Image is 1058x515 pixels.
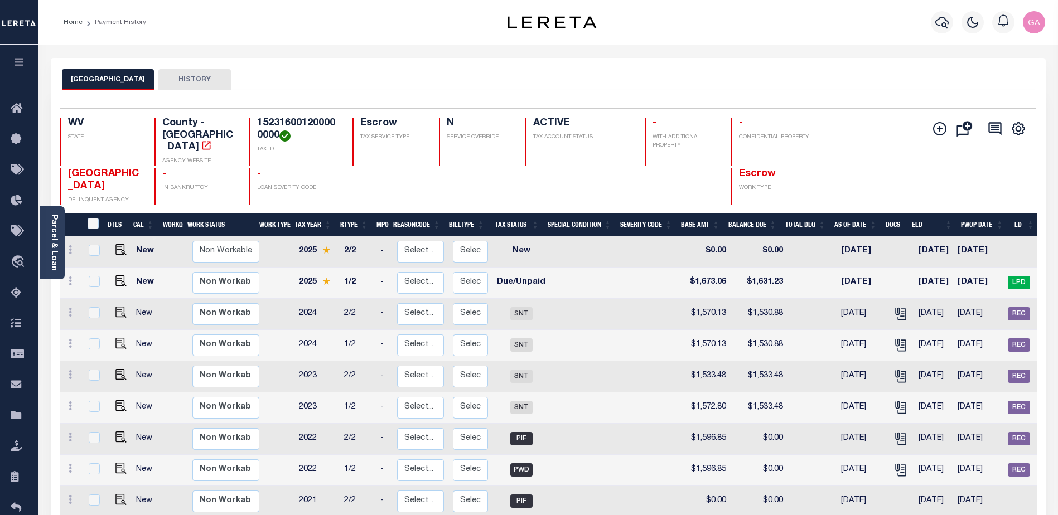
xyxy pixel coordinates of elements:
[683,392,731,424] td: $1,572.80
[376,392,393,424] td: -
[653,118,656,128] span: -
[68,118,142,130] h4: WV
[1008,435,1030,443] a: REC
[837,236,887,268] td: [DATE]
[1008,310,1030,318] a: REC
[360,133,426,142] p: TAX SERVICE TYPE
[953,361,1003,392] td: [DATE]
[322,246,330,254] img: Star.svg
[103,213,129,236] th: DTLS
[731,330,788,361] td: $1,530.88
[1008,401,1030,414] span: REC
[445,213,489,236] th: BillType: activate to sort column ascending
[677,213,724,236] th: Base Amt: activate to sort column ascending
[881,213,907,236] th: Docs
[914,330,953,361] td: [DATE]
[837,424,887,455] td: [DATE]
[510,338,533,352] span: SNT
[132,455,162,486] td: New
[255,213,291,236] th: Work Type
[340,361,376,392] td: 2/2
[510,401,533,414] span: SNT
[1008,213,1038,236] th: LD: activate to sort column ascending
[533,133,631,142] p: TAX ACCOUNT STATUS
[62,69,154,90] button: [GEOGRAPHIC_DATA]
[914,424,953,455] td: [DATE]
[510,307,533,320] span: SNT
[322,278,330,285] img: Star.svg
[447,118,512,130] h4: N
[340,455,376,486] td: 1/2
[376,268,393,299] td: -
[1008,372,1030,380] a: REC
[1008,307,1030,320] span: REC
[132,236,162,268] td: New
[340,268,376,299] td: 1/2
[1008,279,1030,286] a: LPD
[683,330,731,361] td: $1,570.13
[68,169,139,191] span: [GEOGRAPHIC_DATA]
[372,213,389,236] th: MPO
[492,236,550,268] td: New
[724,213,781,236] th: Balance Due: activate to sort column ascending
[50,215,57,271] a: Parcel & Loan
[837,299,887,330] td: [DATE]
[683,424,731,455] td: $1,596.85
[291,213,336,236] th: Tax Year: activate to sort column ascending
[1008,466,1030,474] a: REC
[781,213,830,236] th: Total DLQ: activate to sort column ascending
[340,392,376,424] td: 1/2
[294,361,340,392] td: 2023
[731,299,788,330] td: $1,530.88
[837,455,887,486] td: [DATE]
[376,361,393,392] td: -
[132,330,162,361] td: New
[294,236,340,268] td: 2025
[158,213,183,236] th: WorkQ
[376,424,393,455] td: -
[257,145,339,154] p: TAX ID
[837,361,887,392] td: [DATE]
[162,169,166,179] span: -
[683,268,731,299] td: $1,673.06
[294,299,340,330] td: 2024
[81,213,104,236] th: &nbsp;
[257,118,339,142] h4: 152316001200000000
[447,133,512,142] p: SERVICE OVERRIDE
[953,330,1003,361] td: [DATE]
[953,455,1003,486] td: [DATE]
[389,213,445,236] th: ReasonCode: activate to sort column ascending
[489,213,543,236] th: Tax Status: activate to sort column ascending
[376,455,393,486] td: -
[340,424,376,455] td: 2/2
[683,361,731,392] td: $1,533.48
[132,424,162,455] td: New
[1008,338,1030,352] span: REC
[360,118,426,130] h4: Escrow
[731,236,788,268] td: $0.00
[914,455,953,486] td: [DATE]
[914,392,953,424] td: [DATE]
[837,330,887,361] td: [DATE]
[336,213,372,236] th: RType: activate to sort column ascending
[914,268,953,299] td: [DATE]
[953,299,1003,330] td: [DATE]
[907,213,957,236] th: ELD: activate to sort column ascending
[183,213,258,236] th: Work Status
[830,213,881,236] th: As of Date: activate to sort column ascending
[158,69,231,90] button: HISTORY
[914,299,953,330] td: [DATE]
[132,392,162,424] td: New
[162,184,236,192] p: IN BANKRUPTCY
[1008,404,1030,411] a: REC
[162,157,236,166] p: AGENCY WEBSITE
[340,299,376,330] td: 2/2
[132,268,162,299] td: New
[162,118,236,154] h4: County - [GEOGRAPHIC_DATA]
[376,299,393,330] td: -
[731,424,788,455] td: $0.00
[731,268,788,299] td: $1,631.23
[914,361,953,392] td: [DATE]
[376,330,393,361] td: -
[68,133,142,142] p: STATE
